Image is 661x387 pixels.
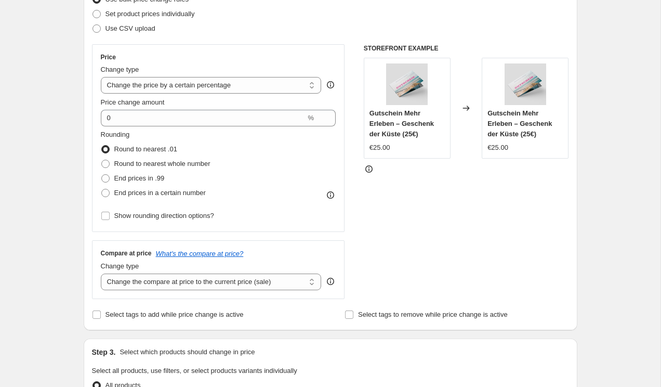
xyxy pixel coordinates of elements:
img: Gutschein_80x.png [386,63,428,105]
input: -15 [101,110,306,126]
span: Gutschein Mehr Erleben – Geschenk der Küste (25€) [487,109,552,138]
span: Set product prices individually [105,10,195,18]
span: Gutschein Mehr Erleben – Geschenk der Küste (25€) [369,109,434,138]
span: Round to nearest .01 [114,145,177,153]
span: Rounding [101,131,130,138]
h3: Price [101,53,116,61]
span: Show rounding direction options? [114,212,214,220]
span: End prices in .99 [114,174,165,182]
span: % [308,114,314,122]
span: Change type [101,66,139,73]
span: Round to nearest whole number [114,160,210,167]
div: €25.00 [369,143,390,153]
div: help [325,276,336,287]
img: Gutschein_80x.png [505,63,546,105]
p: Select which products should change in price [120,347,255,357]
span: End prices in a certain number [114,189,206,197]
span: Price change amount [101,98,165,106]
span: Use CSV upload [105,24,155,32]
span: Select tags to add while price change is active [105,311,244,318]
h3: Compare at price [101,249,152,257]
span: Select all products, use filters, or select products variants individually [92,367,297,375]
div: €25.00 [487,143,508,153]
div: help [325,80,336,90]
h2: Step 3. [92,347,116,357]
button: What's the compare at price? [156,250,244,257]
h6: STOREFRONT EXAMPLE [364,44,569,53]
span: Change type [101,262,139,270]
span: Select tags to remove while price change is active [358,311,508,318]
